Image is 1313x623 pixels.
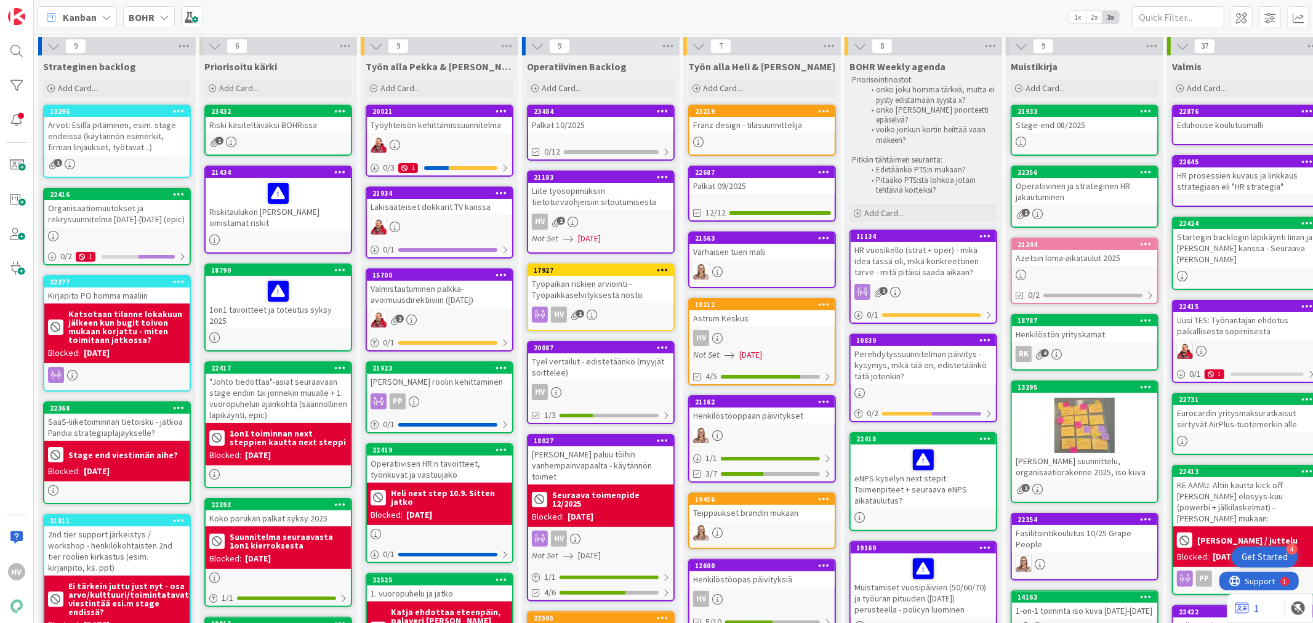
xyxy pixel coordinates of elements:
img: JS [371,311,387,328]
div: 0/1 [367,417,512,432]
div: Työyhteisön kehittämissuunnitelma [367,117,512,133]
div: [PERSON_NAME] roolin kehittäminen [367,374,512,390]
div: Koko porukan palkat syksy 2025 [206,510,351,526]
div: 22418 [851,433,996,444]
div: HV [551,307,567,323]
span: Support [26,2,56,17]
div: 21563Varhaisen tuen malli [689,233,835,260]
div: 23219 [695,107,835,116]
div: 22417 [211,364,351,372]
div: 18027[PERSON_NAME] paluu töihin vanhempainvapaalta - käytännön toimet [528,435,673,484]
div: 21162Henkilöstöoppaan päivitykset [689,396,835,424]
a: 19456Teippaukset brändin mukaanIH [688,492,836,549]
div: IH [689,263,835,279]
div: 22356 [1018,168,1157,177]
span: 0/2 [1028,289,1040,302]
a: 21563Varhaisen tuen malliIH [688,231,836,288]
a: 22416Organisaatiomuutokset ja rekrysuunnitelma [DATE]-[DATE] (epic)0/21 [43,188,191,265]
b: Seuraava toimenpide 12/2025 [552,491,670,508]
a: 22418eNPS kyselyn next stepit: Toimenpiteet + seuraava eNPS aikataulutus? [849,432,997,531]
a: 23432Riski käsiteltäväksi BOHRissa [204,105,352,156]
span: 0 / 2 [60,250,72,263]
div: 1 [1205,369,1224,379]
div: 187901on1 tavoitteet ja toteutus syksy 2025 [206,265,351,329]
div: 0/2 [851,406,996,421]
div: 21933 [1018,107,1157,116]
div: 18212 [695,300,835,309]
div: Blocked: [209,449,241,462]
div: 18790 [206,265,351,276]
div: Riskitaulukon [PERSON_NAME] omistamat riskit [206,178,351,231]
span: Add Card... [58,82,97,94]
span: Add Card... [542,82,581,94]
div: 22377 [44,276,190,287]
input: Quick Filter... [1132,6,1224,28]
div: 13295[PERSON_NAME] suunnittelu, organisaatiorakenne 2025, iso kuva [1012,382,1157,480]
div: 21434 [211,168,351,177]
div: 18212Astrum Keskus [689,299,835,326]
span: 12/12 [705,206,726,219]
a: 23484Palkat 10/20250/12 [527,105,675,161]
div: 2nd tier support järkeistys / workshop - henkilökohtaisten 2nd tier roolien kirkastus (esim. kirj... [44,526,190,576]
span: 1 / 1 [705,452,717,465]
span: 0 / 1 [867,308,878,321]
div: 22356Operatiivinen ja strateginen HR jakautuminen [1012,167,1157,205]
a: 10839Perehdytyssuunnitelman päivitys - kysymys, mikä tää on, edistetäänkö tätä jotenkin?0/2 [849,334,997,422]
a: 22368SaaS-liiketoiminnan tietoisku - jatkoa Pandia strategiapläjäykselle?Stage end viestinnän aih... [43,401,191,504]
img: IH [693,263,709,279]
div: 13295 [1018,383,1157,392]
a: 23219Franz design - tilasuunnittelija [688,105,836,156]
a: 21923[PERSON_NAME] roolin kehittäminenPP0/1 [366,361,513,433]
div: 22687Palkat 09/2025 [689,167,835,194]
b: Heli next step 10.9. Sitten jatko [391,489,508,506]
a: 187901on1 tavoitteet ja toteutus syksy 2025 [204,263,352,352]
i: Not Set [693,349,720,360]
div: 22354 [1018,515,1157,524]
div: 21923[PERSON_NAME] roolin kehittäminen [367,363,512,390]
div: 22418 [856,435,996,443]
div: Blocked: [532,510,564,523]
span: 0 / 2 [867,407,878,420]
div: 21162 [689,396,835,408]
div: 19456 [689,494,835,505]
div: 23484 [528,106,673,117]
div: Varhaisen tuen malli [689,244,835,260]
a: 18212Astrum KeskusHVNot Set[DATE]4/5 [688,298,836,385]
div: [PERSON_NAME] suunnittelu, organisaatiorakenne 2025, iso kuva [1012,453,1157,480]
div: 22418eNPS kyselyn next stepit: Toimenpiteet + seuraava eNPS aikataulutus? [851,433,996,508]
div: RK [1016,346,1032,362]
div: 0/1 [367,242,512,257]
div: Työpaikan riskien arviointi - Työpaikkaselvityksestä nosto [528,276,673,303]
div: 13296 [50,107,190,116]
div: HV [693,330,709,346]
div: 21244 [1012,239,1157,250]
b: 1on1 toiminnan next steppien kautta next steppi [230,429,347,446]
div: Palkat 10/2025 [528,117,673,133]
div: Valmistautuminen palkka-avoimuusdirektiiviin ([DATE]) [367,281,512,308]
a: 21244Azetsin loma-aikataulut 20250/2 [1011,238,1158,304]
div: 22393 [211,500,351,509]
b: Katsotaan tilanne lokakuun jälkeen kun bugit toivon mukaan korjattu - miten toimitaan jatkossa? [68,310,186,344]
div: 21563 [689,233,835,244]
div: 23219Franz design - tilasuunnittelija [689,106,835,133]
div: 21933Stage-end 08/2025 [1012,106,1157,133]
div: PP [367,393,512,409]
span: 4/5 [705,370,717,383]
span: 2 [1022,484,1030,492]
div: HV [532,214,548,230]
div: 22368 [44,403,190,414]
span: Add Card... [864,207,904,219]
a: 17927Työpaikan riskien arviointi - Työpaikkaselvityksestä nostoHV [527,263,675,331]
img: JS [1177,343,1193,359]
div: 21923 [367,363,512,374]
div: IH [689,427,835,443]
div: [DATE] [568,510,593,523]
div: 18790 [211,266,351,275]
div: 22393 [206,499,351,510]
div: 21183 [534,173,673,182]
div: 19456 [695,495,835,504]
span: 0 / 1 [383,336,395,349]
div: 0/1 [851,307,996,323]
div: Organisaatiomuutokset ja rekrysuunnitelma [DATE]-[DATE] (epic) [44,200,190,227]
div: 21563 [695,234,835,243]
